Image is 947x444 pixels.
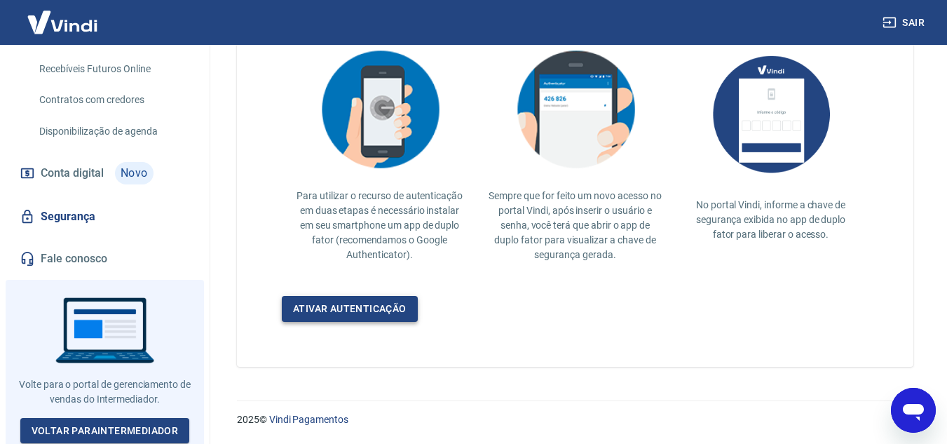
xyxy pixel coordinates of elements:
a: Segurança [17,201,193,232]
a: Ativar autenticação [282,296,418,322]
a: Disponibilização de agenda [34,117,193,146]
span: Novo [115,162,154,184]
img: AUbNX1O5CQAAAABJRU5ErkJggg== [701,41,841,187]
a: Conta digitalNovo [17,156,193,190]
a: Fale conosco [17,243,193,274]
p: 2025 © [237,412,913,427]
a: Recebíveis Futuros Online [34,55,193,83]
button: Sair [880,10,930,36]
p: Para utilizar o recurso de autenticação em duas etapas é necessário instalar em seu smartphone um... [293,189,466,262]
img: explication-mfa3.c449ef126faf1c3e3bb9.png [505,41,646,177]
p: No portal Vindi, informe a chave de segurança exibida no app de duplo fator para liberar o acesso. [684,198,857,242]
img: Vindi [17,1,108,43]
a: Vindi Pagamentos [269,414,348,425]
span: Conta digital [41,163,104,183]
img: explication-mfa2.908d58f25590a47144d3.png [310,41,450,177]
p: Sempre que for feito um novo acesso no portal Vindi, após inserir o usuário e senha, você terá qu... [489,189,662,262]
iframe: Botão para abrir a janela de mensagens, conversa em andamento [891,388,936,433]
a: Contratos com credores [34,86,193,114]
a: Voltar paraIntermediador [20,418,190,444]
